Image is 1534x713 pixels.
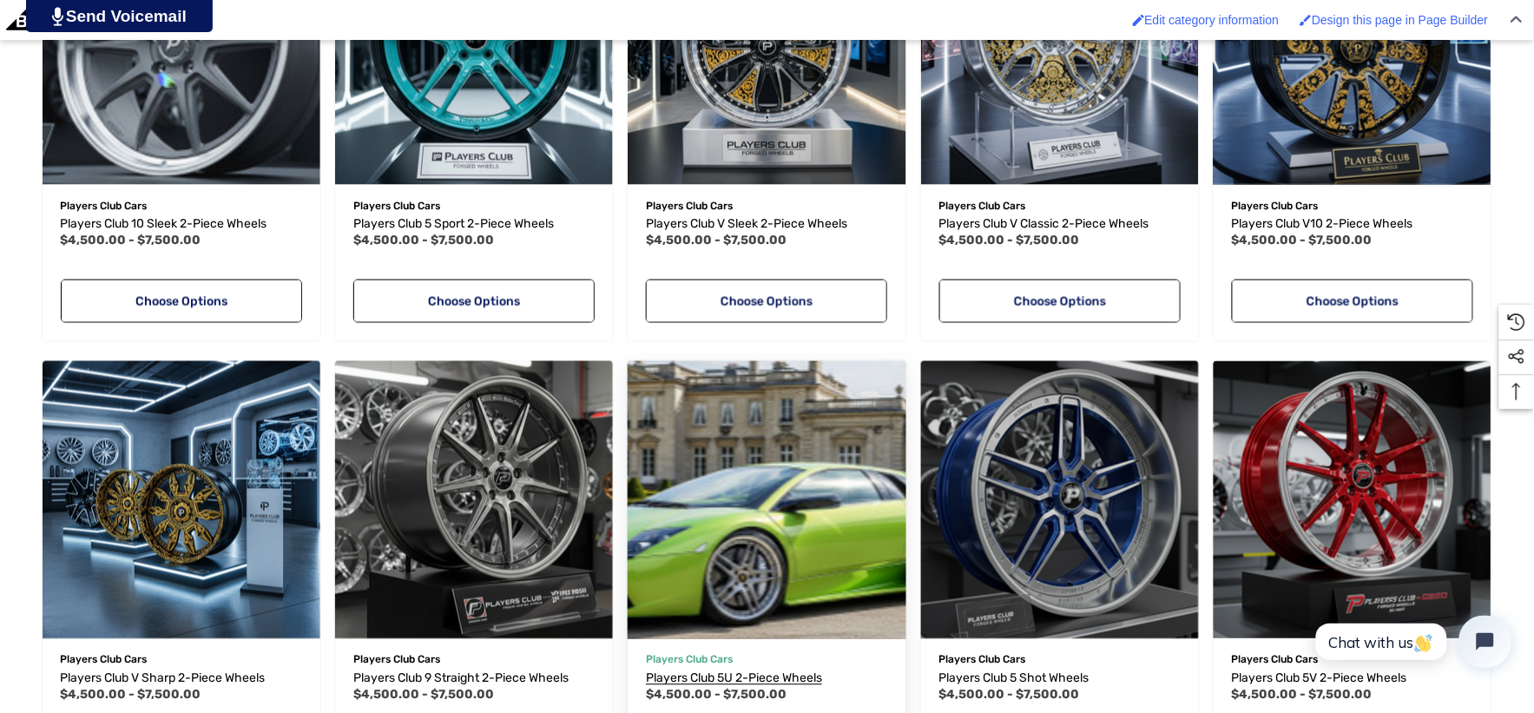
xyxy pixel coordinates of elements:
span: Players Club V Sleek 2-Piece Wheels [646,217,847,232]
a: Players Club 5 Shot Wheels,Price range from $4,500.00 to $7,500.00 [939,669,1181,690]
span: Players Club V10 2-Piece Wheels [1232,217,1413,232]
span: Players Club 5U 2-Piece Wheels [646,671,822,686]
span: Edit category information [1145,13,1280,27]
span: Players Club 5V 2-Piece Wheels [1232,671,1407,686]
span: Design this page in Page Builder [1312,13,1488,27]
a: Choose Options [646,280,887,323]
p: Players Club Cars [61,649,302,671]
p: Players Club Cars [646,649,887,671]
svg: Top [1499,383,1534,400]
img: Players Club 5V 2-Piece Wheels [1214,361,1491,639]
a: Players Club V Sharp 2-Piece Wheels,Price range from $4,500.00 to $7,500.00 [43,361,320,639]
p: Players Club Cars [353,649,595,671]
a: Choose Options [1232,280,1473,323]
span: $4,500.00 - $7,500.00 [646,688,787,703]
span: $4,500.00 - $7,500.00 [353,234,494,248]
a: Players Club 9 Straight 2-Piece Wheels,Price range from $4,500.00 to $7,500.00 [353,669,595,690]
p: Players Club Cars [61,195,302,217]
img: Close Admin Bar [1511,16,1523,23]
p: Players Club Cars [1232,649,1473,671]
p: Players Club Cars [1232,195,1473,217]
span: $4,500.00 - $7,500.00 [939,688,1080,703]
svg: Social Media [1508,348,1525,366]
span: $4,500.00 - $7,500.00 [61,688,201,703]
a: Players Club 5 Shot Wheels,Price range from $4,500.00 to $7,500.00 [921,361,1199,639]
img: Players Club V Sharp 2-Piece Wheels [43,361,320,639]
a: Players Club 5U 2-Piece Wheels,Price range from $4,500.00 to $7,500.00 [628,361,905,639]
img: Players Club 5 Shot Wheels [921,361,1199,639]
span: Players Club 9 Straight 2-Piece Wheels [353,671,569,686]
a: Players Club V Sleek 2-Piece Wheels,Price range from $4,500.00 to $7,500.00 [646,215,887,235]
iframe: Tidio Chat [1297,601,1526,683]
a: Players Club 5U 2-Piece Wheels,Price range from $4,500.00 to $7,500.00 [646,669,887,690]
p: Players Club Cars [646,195,887,217]
img: Players Club 5U 2-Piece Wheels [614,347,919,653]
a: Players Club 5V 2-Piece Wheels,Price range from $4,500.00 to $7,500.00 [1214,361,1491,639]
img: Enabled brush for page builder edit. [1300,14,1312,26]
span: Players Club V Classic 2-Piece Wheels [939,217,1149,232]
a: Choose Options [353,280,595,323]
a: Players Club V Classic 2-Piece Wheels,Price range from $4,500.00 to $7,500.00 [939,215,1181,235]
a: Enabled brush for page builder edit. Design this page in Page Builder [1291,4,1497,36]
span: Players Club V Sharp 2-Piece Wheels [61,671,266,686]
p: Players Club Cars [939,195,1181,217]
span: Players Club 5 Sport 2-Piece Wheels [353,217,554,232]
a: Choose Options [61,280,302,323]
span: $4,500.00 - $7,500.00 [646,234,787,248]
span: $4,500.00 - $7,500.00 [353,688,494,703]
span: $4,500.00 - $7,500.00 [939,234,1080,248]
p: Players Club Cars [939,649,1181,671]
a: Enabled brush for category edit Edit category information [1124,4,1288,36]
img: Enabled brush for category edit [1133,14,1145,26]
a: Players Club 10 Sleek 2-Piece Wheels,Price range from $4,500.00 to $7,500.00 [61,215,302,235]
a: Players Club V Sharp 2-Piece Wheels,Price range from $4,500.00 to $7,500.00 [61,669,302,690]
span: $4,500.00 - $7,500.00 [61,234,201,248]
a: Players Club V10 2-Piece Wheels,Price range from $4,500.00 to $7,500.00 [1232,215,1473,235]
span: $4,500.00 - $7,500.00 [1232,688,1373,703]
img: Players Club 9 Straight 2-Piece Wheels [335,361,613,639]
p: Players Club Cars [353,195,595,217]
span: Players Club 10 Sleek 2-Piece Wheels [61,217,267,232]
a: Choose Options [939,280,1181,323]
a: Players Club 9 Straight 2-Piece Wheels,Price range from $4,500.00 to $7,500.00 [335,361,613,639]
span: Players Club 5 Shot Wheels [939,671,1090,686]
span: $4,500.00 - $7,500.00 [1232,234,1373,248]
a: Players Club 5 Sport 2-Piece Wheels,Price range from $4,500.00 to $7,500.00 [353,215,595,235]
a: Players Club 5V 2-Piece Wheels,Price range from $4,500.00 to $7,500.00 [1232,669,1473,690]
svg: Recently Viewed [1508,314,1525,331]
